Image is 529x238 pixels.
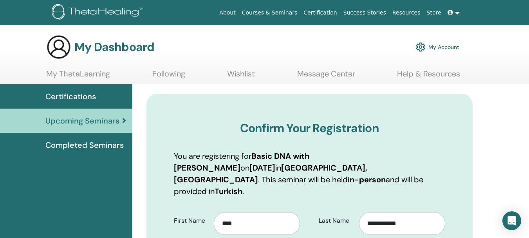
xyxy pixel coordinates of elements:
a: Wishlist [227,69,255,84]
a: Resources [389,5,424,20]
a: Help & Resources [397,69,460,84]
label: Last Name [313,213,359,228]
a: My ThetaLearning [46,69,110,84]
a: Following [152,69,185,84]
a: Courses & Seminars [239,5,301,20]
span: Completed Seminars [45,139,124,151]
b: [DATE] [249,163,275,173]
b: in-person [348,174,386,185]
b: Turkish [215,186,242,196]
span: Certifications [45,91,96,102]
a: Message Center [297,69,355,84]
a: Success Stories [340,5,389,20]
img: generic-user-icon.jpg [46,35,71,60]
div: Open Intercom Messenger [502,211,521,230]
h3: Confirm Your Registration [174,121,445,135]
img: cog.svg [416,40,425,54]
a: Certification [300,5,340,20]
h3: My Dashboard [74,40,154,54]
span: Upcoming Seminars [45,115,119,127]
label: First Name [168,213,214,228]
a: My Account [416,38,459,56]
p: You are registering for on in . This seminar will be held and will be provided in . [174,150,445,197]
a: Store [424,5,444,20]
a: About [216,5,238,20]
img: logo.png [52,4,145,22]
